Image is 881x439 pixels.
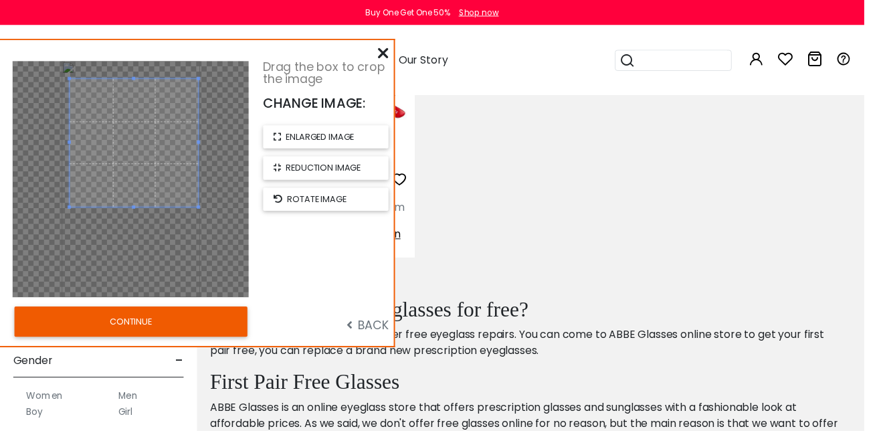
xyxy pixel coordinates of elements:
button: CONTINUE [15,313,252,343]
label: Women [27,396,64,412]
span: Our Story [406,54,456,69]
h2: First Pair Free Glasses [214,376,854,402]
div: Buy One Get One 50% [373,7,459,19]
span: enlarged image [292,133,361,146]
label: Boy [27,412,43,428]
div: Shop now [468,7,508,19]
label: Girl [120,412,135,428]
span: reduction image [292,165,368,177]
button: rotate image [268,191,396,215]
span: BACK [353,323,396,340]
p: Generally glasses places do not offer free eyeglass repairs. You can come to ABBE Glasses online ... [214,333,854,365]
h2: Do glasses places fix glasses for free? [214,302,854,328]
button: enlarged image [268,128,396,151]
span: - [179,352,187,384]
label: Men [120,396,140,412]
div: Drag the box to crop the image [268,62,396,86]
div: CHANGE IMAGE: [268,97,396,113]
a: Shop now [461,7,508,18]
button: reduction image [268,159,396,183]
span: rotate image [293,197,353,209]
span: Gender [13,352,54,384]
